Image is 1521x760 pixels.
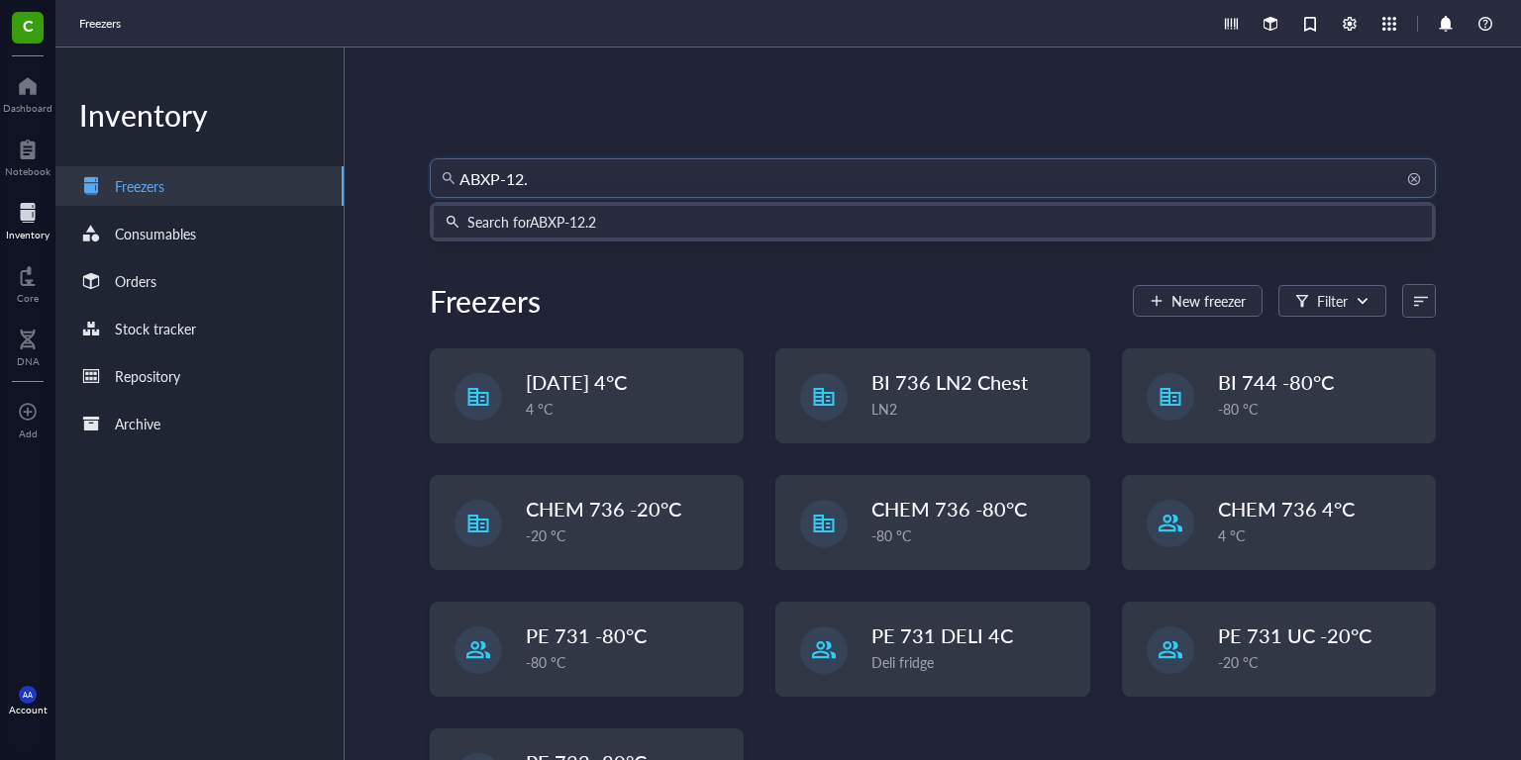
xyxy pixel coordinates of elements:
span: [DATE] 4°C [526,368,627,396]
span: CHEM 736 -80°C [871,495,1027,522]
div: 4 °C [526,398,731,420]
a: Stock tracker [55,309,344,348]
a: Dashboard [3,70,52,114]
span: AA [23,691,33,700]
a: Consumables [55,214,344,253]
div: Stock tracker [115,318,196,339]
a: Repository [55,356,344,396]
span: CHEM 736 -20°C [526,495,681,522]
a: Core [17,260,39,304]
div: Deli fridge [871,651,1076,673]
div: -80 °C [1218,398,1423,420]
span: CHEM 736 4°C [1218,495,1355,522]
span: New freezer [1171,293,1246,309]
div: LN2 [871,398,1076,420]
span: BI 744 -80°C [1218,368,1334,396]
div: Account [9,704,48,715]
div: Search for ABXP-12.2 [467,211,596,233]
div: Dashboard [3,102,52,114]
div: -20 °C [1218,651,1423,673]
div: Freezers [430,281,541,321]
div: Add [19,427,38,439]
span: PE 731 DELI 4C [871,621,1013,649]
span: BI 736 LN2 Chest [871,368,1028,396]
div: Orders [115,270,156,292]
span: PE 731 UC -20°C [1218,621,1371,649]
span: C [23,13,34,38]
a: DNA [17,324,40,367]
div: DNA [17,355,40,367]
a: Freezers [79,14,125,34]
div: Freezers [115,175,164,197]
div: Core [17,292,39,304]
button: New freezer [1133,285,1263,317]
div: -20 °C [526,524,731,546]
a: Freezers [55,166,344,206]
div: Inventory [6,229,50,240]
a: Notebook [5,134,51,177]
div: 4 °C [1218,524,1423,546]
a: Archive [55,404,344,443]
div: -80 °C [526,651,731,673]
div: Filter [1317,290,1348,312]
div: Notebook [5,165,51,177]
div: Repository [115,365,180,387]
div: Archive [115,413,160,434]
div: -80 °C [871,524,1076,546]
span: PE 731 -80°C [526,621,647,649]
a: Orders [55,261,344,301]
div: Inventory [55,95,344,135]
a: Inventory [6,197,50,240]
div: Consumables [115,223,196,244]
